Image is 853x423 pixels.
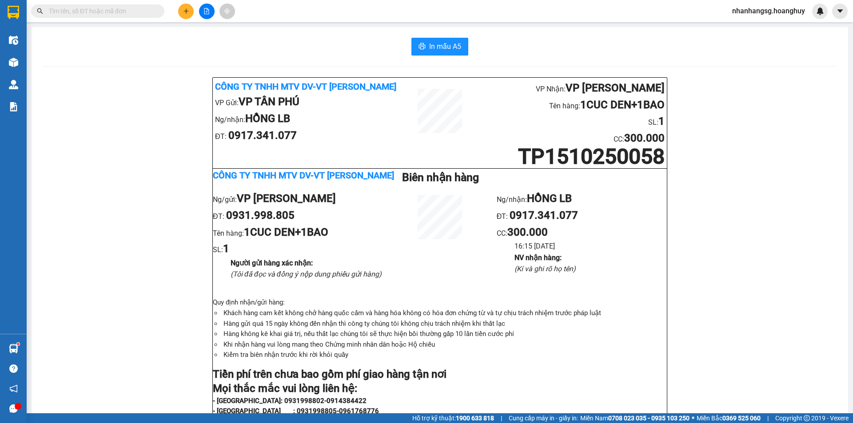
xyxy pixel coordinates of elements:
[215,94,403,111] li: VP Gửi:
[222,319,667,329] li: Hàng gửi quá 15 ngày không đến nhận thì công ty chúng tôi không chịu trách nhiệm khi thất lạc
[622,135,665,143] span: :
[804,415,810,421] span: copyright
[429,41,461,52] span: In mẫu A5
[411,38,468,55] button: printerIn mẫu A5
[477,80,665,97] li: VP Nhận:
[477,147,665,166] h1: TP1510250058
[832,4,848,19] button: caret-down
[178,4,194,19] button: plus
[624,132,665,144] b: 300.000
[9,384,18,393] span: notification
[224,8,230,14] span: aim
[506,229,548,237] span: :
[9,344,18,353] img: warehouse-icon
[419,43,426,51] span: printer
[237,192,336,205] b: VP [PERSON_NAME]
[9,80,18,89] img: warehouse-icon
[231,259,313,267] b: Người gửi hàng xác nhận :
[507,226,548,238] b: 300.000
[836,7,844,15] span: caret-down
[8,6,19,19] img: logo-vxr
[477,130,665,147] li: CC
[213,241,383,257] li: SL:
[509,413,578,423] span: Cung cấp máy in - giấy in:
[697,413,761,423] span: Miền Bắc
[510,209,578,221] b: 0917.341.077
[514,253,562,262] b: NV nhận hàng :
[17,343,20,345] sup: 1
[222,308,667,319] li: Khách hàng cam kết không chở hàng quốc cấm và hàng hóa không có hóa đơn chứng từ và tự chịu trách...
[456,415,494,422] strong: 1900 633 818
[213,207,383,224] li: ĐT:
[213,368,446,380] strong: Tiền phí trên chưa bao gồm phí giao hàng tận nơi
[213,224,383,241] li: Tên hàng:
[477,113,665,130] li: SL:
[228,129,297,142] b: 0917.341.077
[49,6,154,16] input: Tìm tên, số ĐT hoặc mã đơn
[9,404,18,413] span: message
[9,58,18,67] img: warehouse-icon
[226,209,295,221] b: 0931.998.805
[725,5,812,16] span: nhanhangsg.hoanghuy
[658,115,665,127] b: 1
[816,7,824,15] img: icon-new-feature
[215,127,403,144] li: ĐT:
[9,36,18,45] img: warehouse-icon
[497,190,667,274] ul: CC
[514,265,576,273] i: (Kí và ghi rõ họ tên)
[244,226,328,238] b: 1CUC DEN+1BAO
[231,270,382,278] i: (Tôi đã đọc và đồng ý nộp dung phiếu gửi hàng)
[767,413,769,423] span: |
[213,170,394,181] b: Công ty TNHH MTV DV-VT [PERSON_NAME]
[9,364,18,373] span: question-circle
[215,81,396,92] b: Công ty TNHH MTV DV-VT [PERSON_NAME]
[245,112,290,125] b: HỒNG LB
[183,8,189,14] span: plus
[213,190,383,207] li: Ng/gửi:
[219,4,235,19] button: aim
[215,111,403,127] li: Ng/nhận:
[692,416,694,420] span: ⚪️
[402,171,479,184] b: Biên nhận hàng
[412,413,494,423] span: Hỗ trợ kỹ thuật:
[213,397,367,405] strong: - [GEOGRAPHIC_DATA]: 0931998802-0914384422
[527,192,572,205] b: HỒNG LB
[497,207,667,224] li: ĐT:
[501,413,502,423] span: |
[213,407,379,415] strong: - [GEOGRAPHIC_DATA] : 0931998805-0961768776
[239,95,299,108] b: VP TÂN PHÚ
[580,413,690,423] span: Miền Nam
[497,190,667,207] li: Ng/nhận:
[222,329,667,340] li: Hàng không kê khai giá trị, nếu thất lạc chúng tôi sẽ thực hiện bồi thường gấp 10 lần tiền cước phí
[37,8,43,14] span: search
[580,99,665,111] b: 1CUC DEN+1BAO
[213,382,357,395] strong: Mọi thắc mắc vui lòng liên hệ:
[608,415,690,422] strong: 0708 023 035 - 0935 103 250
[222,340,667,350] li: Khi nhận hàng vui lòng mang theo Chứng minh nhân dân hoặc Hộ chiếu
[222,350,667,360] li: Kiểm tra biên nhận trước khi rời khỏi quầy
[9,102,18,111] img: solution-icon
[566,82,665,94] b: VP [PERSON_NAME]
[477,97,665,114] li: Tên hàng:
[514,241,667,252] li: 16:15 [DATE]
[223,242,229,255] b: 1
[203,8,210,14] span: file-add
[199,4,215,19] button: file-add
[722,415,761,422] strong: 0369 525 060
